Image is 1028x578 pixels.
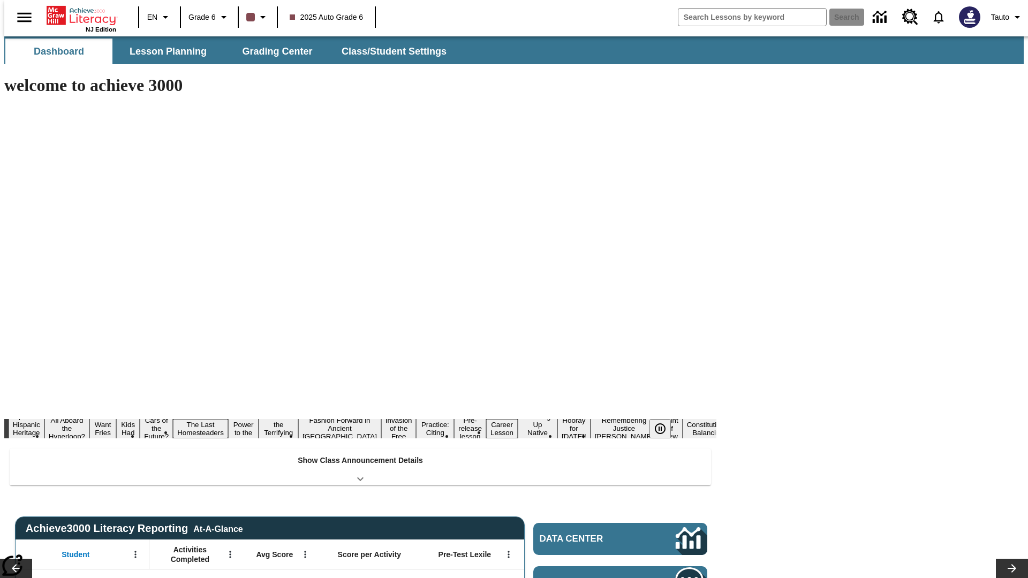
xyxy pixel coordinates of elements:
button: Grading Center [224,39,331,64]
div: Show Class Announcement Details [10,448,711,485]
span: NJ Edition [86,26,116,33]
div: Pause [649,419,682,438]
a: Data Center [866,3,896,32]
h1: welcome to achieve 3000 [4,75,716,95]
button: Slide 7 Solar Power to the People [228,411,259,446]
button: Slide 15 Hooray for Constitution Day! [557,415,591,442]
span: Data Center [540,534,640,544]
button: Slide 16 Remembering Justice O'Connor [591,415,658,442]
button: Slide 8 Attack of the Terrifying Tomatoes [259,411,298,446]
button: Slide 3 Do You Want Fries With That? [89,403,116,454]
span: Activities Completed [155,545,225,564]
span: EN [147,12,157,23]
p: Show Class Announcement Details [298,455,423,466]
span: Student [62,550,89,559]
button: Lesson carousel, Next [996,559,1028,578]
button: Slide 1 ¡Viva Hispanic Heritage Month! [9,411,44,446]
span: Tauto [991,12,1009,23]
button: Slide 13 Career Lesson [486,419,518,438]
input: search field [678,9,826,26]
button: Open Menu [297,546,313,562]
a: Data Center [533,523,707,555]
button: Dashboard [5,39,112,64]
button: Slide 9 Fashion Forward in Ancient Rome [298,415,381,442]
button: Language: EN, Select a language [142,7,177,27]
span: Avg Score [256,550,293,559]
a: Notifications [925,3,953,31]
div: SubNavbar [4,36,1024,64]
button: Open Menu [127,546,143,562]
a: Home [47,5,116,26]
button: Slide 14 Cooking Up Native Traditions [518,411,557,446]
button: Slide 4 Dirty Jobs Kids Had To Do [116,403,140,454]
button: Slide 11 Mixed Practice: Citing Evidence [416,411,454,446]
button: Profile/Settings [987,7,1028,27]
span: 2025 Auto Grade 6 [290,12,364,23]
button: Pause [649,419,671,438]
div: SubNavbar [4,39,456,64]
button: Open side menu [9,2,40,33]
button: Class color is dark brown. Change class color [242,7,274,27]
img: Avatar [959,6,980,28]
span: Pre-Test Lexile [439,550,492,559]
button: Open Menu [222,546,238,562]
div: At-A-Glance [193,522,243,534]
span: Achieve3000 Literacy Reporting [26,522,243,535]
button: Slide 18 The Constitution's Balancing Act [683,411,734,446]
button: Lesson Planning [115,39,222,64]
a: Resource Center, Will open in new tab [896,3,925,32]
button: Slide 6 The Last Homesteaders [173,419,228,438]
button: Slide 5 Cars of the Future? [140,415,173,442]
button: Slide 12 Pre-release lesson [454,415,486,442]
span: Grade 6 [188,12,216,23]
button: Slide 10 The Invasion of the Free CD [381,407,417,450]
button: Open Menu [501,546,517,562]
button: Select a new avatar [953,3,987,31]
button: Class/Student Settings [333,39,455,64]
div: Home [47,4,116,33]
button: Slide 2 All Aboard the Hyperloop? [44,415,89,442]
span: Score per Activity [338,550,402,559]
button: Grade: Grade 6, Select a grade [184,7,235,27]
